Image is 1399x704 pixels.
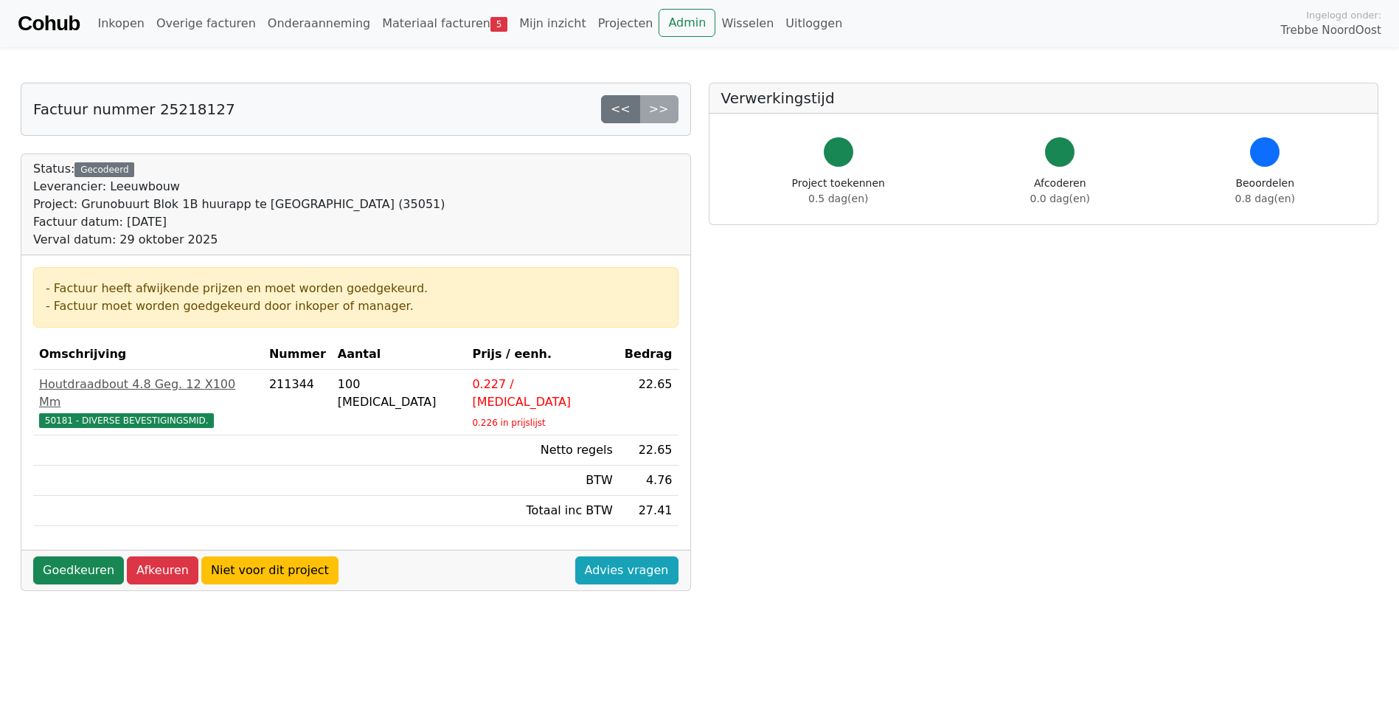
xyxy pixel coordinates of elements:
[46,297,666,315] div: - Factuur moet worden goedgekeurd door inkoper of manager.
[619,370,678,435] td: 22.65
[601,95,640,123] a: <<
[715,9,780,38] a: Wisselen
[91,9,150,38] a: Inkopen
[466,339,618,370] th: Prijs / eenh.
[792,176,885,207] div: Project toekennen
[33,556,124,584] a: Goedkeuren
[619,339,678,370] th: Bedrag
[33,213,445,231] div: Factuur datum: [DATE]
[39,413,214,428] span: 50181 - DIVERSE BEVESTIGINGSMID.
[1306,8,1381,22] span: Ingelogd onder:
[127,556,198,584] a: Afkeuren
[1235,193,1295,204] span: 0.8 dag(en)
[332,339,467,370] th: Aantal
[472,376,612,411] div: 0.227 / [MEDICAL_DATA]
[1281,22,1381,39] span: Trebbe NoordOost
[619,496,678,526] td: 27.41
[490,17,507,32] span: 5
[376,9,513,38] a: Materiaal facturen5
[575,556,678,584] a: Advies vragen
[33,196,445,213] div: Project: Grunobuurt Blok 1B huurapp te [GEOGRAPHIC_DATA] (35051)
[33,339,263,370] th: Omschrijving
[592,9,659,38] a: Projecten
[466,466,618,496] td: BTW
[513,9,592,38] a: Mijn inzicht
[263,370,332,435] td: 211344
[619,435,678,466] td: 22.65
[39,376,257,429] a: Houtdraadbout 4.8 Geg. 12 X100 Mm50181 - DIVERSE BEVESTIGINGSMID.
[466,496,618,526] td: Totaal inc BTW
[33,160,445,249] div: Status:
[74,162,134,177] div: Gecodeerd
[721,89,1367,107] h5: Verwerkingstijd
[201,556,339,584] a: Niet voor dit project
[33,100,235,118] h5: Factuur nummer 25218127
[808,193,868,204] span: 0.5 dag(en)
[33,178,445,196] div: Leverancier: Leeuwbouw
[1030,193,1090,204] span: 0.0 dag(en)
[466,435,618,466] td: Netto regels
[338,376,461,411] div: 100 [MEDICAL_DATA]
[472,418,545,428] sub: 0.226 in prijslijst
[39,376,257,411] div: Houtdraadbout 4.8 Geg. 12 X100 Mm
[33,231,445,249] div: Verval datum: 29 oktober 2025
[262,9,376,38] a: Onderaanneming
[1235,176,1295,207] div: Beoordelen
[46,280,666,297] div: - Factuur heeft afwijkende prijzen en moet worden goedgekeurd.
[780,9,848,38] a: Uitloggen
[263,339,332,370] th: Nummer
[150,9,262,38] a: Overige facturen
[619,466,678,496] td: 4.76
[659,9,715,37] a: Admin
[1030,176,1090,207] div: Afcoderen
[18,6,80,41] a: Cohub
